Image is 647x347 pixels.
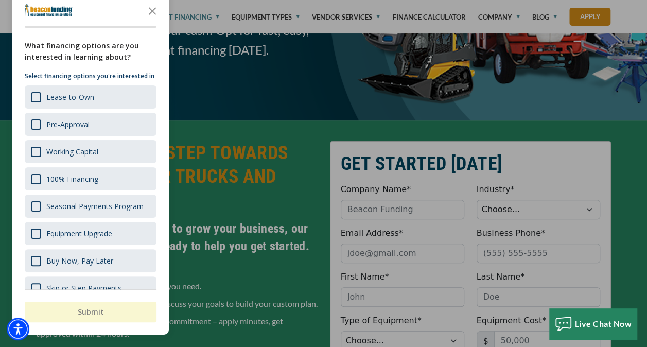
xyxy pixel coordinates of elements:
span: Live Chat Now [575,319,632,328]
div: Working Capital [46,147,98,157]
p: Select financing options you're interested in [25,71,156,81]
div: Buy Now, Pay Later [46,256,113,266]
div: Lease-to-Own [25,85,156,109]
div: 100% Financing [46,174,98,184]
div: What financing options are you interested in learning about? [25,40,156,63]
img: Company logo [25,4,73,16]
div: Accessibility Menu [7,318,29,340]
div: Equipment Upgrade [25,222,156,245]
div: Seasonal Payments Program [25,195,156,218]
div: Pre-Approval [25,113,156,136]
div: Skip or Step Payments [25,276,156,300]
button: Live Chat Now [549,308,637,339]
div: Skip or Step Payments [46,283,121,293]
div: Pre-Approval [46,119,90,129]
div: Equipment Upgrade [46,229,112,238]
div: Working Capital [25,140,156,163]
div: Lease-to-Own [46,92,94,102]
div: Seasonal Payments Program [46,201,144,211]
div: Buy Now, Pay Later [25,249,156,272]
div: 100% Financing [25,167,156,190]
button: Submit [25,302,156,322]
